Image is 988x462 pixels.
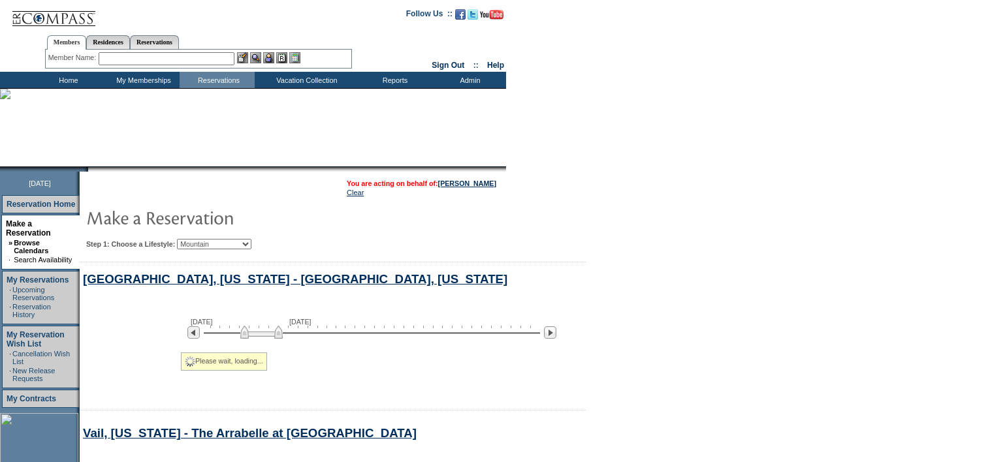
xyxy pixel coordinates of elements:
a: Reservation History [12,303,51,318]
a: Reservations [130,35,179,49]
img: pgTtlMakeReservation.gif [86,204,347,230]
td: · [9,303,11,318]
span: :: [473,61,479,70]
img: promoShadowLeftCorner.gif [84,166,88,172]
a: Reservation Home [7,200,75,209]
td: Follow Us :: [406,8,453,23]
a: Follow us on Twitter [468,13,478,21]
td: Home [29,72,104,88]
span: [DATE] [191,318,213,326]
a: Members [47,35,87,50]
b: Step 1: Choose a Lifestyle: [86,240,175,248]
span: [DATE] [289,318,311,326]
div: Member Name: [48,52,99,63]
td: · [9,286,11,301]
a: Become our fan on Facebook [455,13,466,21]
b: » [8,239,12,247]
a: My Contracts [7,394,56,403]
a: My Reservations [7,275,69,285]
a: [PERSON_NAME] [438,179,496,187]
img: Previous [187,326,200,339]
span: [DATE] [29,179,51,187]
img: View [250,52,261,63]
a: Search Availability [14,256,72,264]
img: Reservations [276,52,287,63]
a: Vail, [US_STATE] - The Arrabelle at [GEOGRAPHIC_DATA] [83,426,417,440]
img: Subscribe to our YouTube Channel [480,10,503,20]
a: Residences [86,35,130,49]
span: You are acting on behalf of: [347,179,496,187]
img: Become our fan on Facebook [455,9,466,20]
a: Cancellation Wish List [12,350,70,365]
a: Subscribe to our YouTube Channel [480,13,503,21]
div: Please wait, loading... [181,352,267,371]
td: · [9,367,11,382]
img: Follow us on Twitter [468,9,478,20]
img: blank.gif [88,166,89,172]
a: My Reservation Wish List [7,330,65,348]
td: Reports [356,72,431,88]
td: Vacation Collection [255,72,356,88]
td: Admin [431,72,506,88]
img: Impersonate [263,52,274,63]
a: Clear [347,189,364,196]
img: spinner2.gif [185,356,195,367]
td: · [8,256,12,264]
a: Help [487,61,504,70]
td: My Memberships [104,72,180,88]
img: Next [544,326,556,339]
td: · [9,350,11,365]
a: [GEOGRAPHIC_DATA], [US_STATE] - [GEOGRAPHIC_DATA], [US_STATE] [83,272,507,286]
img: b_edit.gif [237,52,248,63]
a: Browse Calendars [14,239,48,254]
img: b_calculator.gif [289,52,300,63]
a: New Release Requests [12,367,55,382]
a: Upcoming Reservations [12,286,54,301]
a: Make a Reservation [6,219,51,238]
a: Sign Out [432,61,464,70]
td: Reservations [180,72,255,88]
